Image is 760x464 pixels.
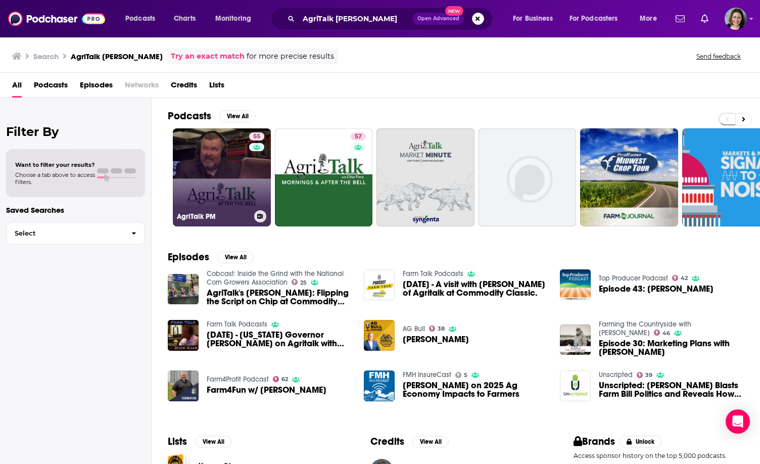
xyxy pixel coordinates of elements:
span: Unscripted: [PERSON_NAME] Blasts Farm Bill Politics and Reveals How to Make Award Winning Chicken... [599,381,744,398]
span: Want to filter your results? [15,161,95,168]
h2: Episodes [168,251,209,263]
button: open menu [563,11,633,27]
a: Unscripted [599,370,633,379]
a: 5 [455,372,468,378]
a: 57 [275,128,373,226]
img: 03-06-19 - A visit with Chip Flory of Agritalk at Commodity Classic. [364,269,395,300]
button: Select [6,222,145,245]
button: open menu [118,11,168,27]
span: More [640,12,657,26]
span: Logged in as micglogovac [725,8,747,30]
img: 02-04-21 - North Dakota Governor Doug Burgum on Agritalk with Chip Flory on the Biden Administrat... [168,320,199,351]
span: Episode 43: [PERSON_NAME] [599,285,714,293]
span: 38 [438,327,445,331]
button: View All [412,436,449,448]
a: 55 [249,132,264,141]
a: Farming the Countryside with Andrew McCrea [599,320,691,337]
a: EpisodesView All [168,251,254,263]
h2: Brands [574,435,615,448]
span: 25 [300,281,307,285]
div: Search podcasts, credits, & more... [280,7,502,30]
a: Unscripted: Chip Flory Blasts Farm Bill Politics and Reveals How to Make Award Winning Chicken Wings [599,381,744,398]
span: New [445,6,463,16]
span: Credits [171,77,197,98]
span: Open Advanced [417,16,459,21]
a: Episodes [80,77,113,98]
button: Show profile menu [725,8,747,30]
a: Episode 30: Marketing Plans with Chip Flory [599,339,744,356]
button: Unlock [619,436,662,448]
a: 46 [654,330,671,336]
a: CreditsView All [370,435,449,448]
a: AgriTalk's Chip Flory: Flipping the Script on Chip at Commodity Classic [207,289,352,306]
span: [PERSON_NAME] [403,335,469,344]
img: AgriTalk's Chip Flory: Flipping the Script on Chip at Commodity Classic [168,274,199,305]
a: Podcasts [34,77,68,98]
h2: Filter By [6,124,145,139]
p: Saved Searches [6,205,145,215]
a: Cobcast: Inside the Grind with the National Corn Growers Association [207,269,344,287]
a: PodcastsView All [168,110,256,122]
a: All [12,77,22,98]
span: for more precise results [247,51,334,62]
a: 62 [273,376,289,382]
a: Top Producer Podcast [599,274,668,283]
button: Send feedback [693,52,744,61]
a: 55AgriTalk PM [173,128,271,226]
h2: Credits [370,435,404,448]
span: Farm4Fun w/ [PERSON_NAME] [207,386,326,394]
img: Farm4Fun w/ Chip Flory [168,370,199,401]
a: Chip Flory on 2025 Ag Economy Impacts to Farmers [403,381,548,398]
a: Charts [167,11,202,27]
span: Podcasts [125,12,155,26]
span: [PERSON_NAME] on 2025 Ag Economy Impacts to Farmers [403,381,548,398]
span: Networks [125,77,159,98]
img: Podchaser - Follow, Share and Rate Podcasts [8,9,105,28]
span: Episode 30: Marketing Plans with [PERSON_NAME] [599,339,744,356]
span: 55 [253,132,260,142]
button: View All [219,110,256,122]
span: For Podcasters [569,12,618,26]
h3: AgriTalk [PERSON_NAME] [71,52,163,61]
span: For Business [513,12,553,26]
h3: AgriTalk PM [177,212,250,221]
h2: Lists [168,435,187,448]
span: Charts [174,12,196,26]
a: Farm Talk Podcasts [403,269,463,278]
a: 38 [429,326,445,332]
button: open menu [633,11,670,27]
img: User Profile [725,8,747,30]
span: 39 [645,373,652,378]
p: Access sponsor history on the top 5,000 podcasts. [574,452,744,459]
span: [DATE] - [US_STATE] Governor [PERSON_NAME] on Agritalk with [PERSON_NAME] on the [PERSON_NAME] Ad... [207,331,352,348]
span: Select [7,230,123,237]
a: Chip Flory [403,335,469,344]
a: Show notifications dropdown [697,10,712,27]
a: 57 [351,132,366,141]
span: 42 [681,276,688,281]
a: Lists [209,77,224,98]
button: open menu [506,11,565,27]
h2: Podcasts [168,110,211,122]
span: Choose a tab above to access filters. [15,171,95,185]
span: Monitoring [215,12,251,26]
span: 46 [662,331,670,336]
img: Chip Flory [364,320,395,351]
a: 03-06-19 - A visit with Chip Flory of Agritalk at Commodity Classic. [403,280,548,297]
a: 02-04-21 - North Dakota Governor Doug Burgum on Agritalk with Chip Flory on the Biden Administrat... [207,331,352,348]
a: AG Bull [403,324,425,333]
img: Episode 43: Chip Flory [560,269,591,300]
a: Farm4Profit Podcast [207,375,269,384]
span: AgriTalk's [PERSON_NAME]: Flipping the Script on Chip at Commodity Classic [207,289,352,306]
a: Farm4Fun w/ Chip Flory [207,386,326,394]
